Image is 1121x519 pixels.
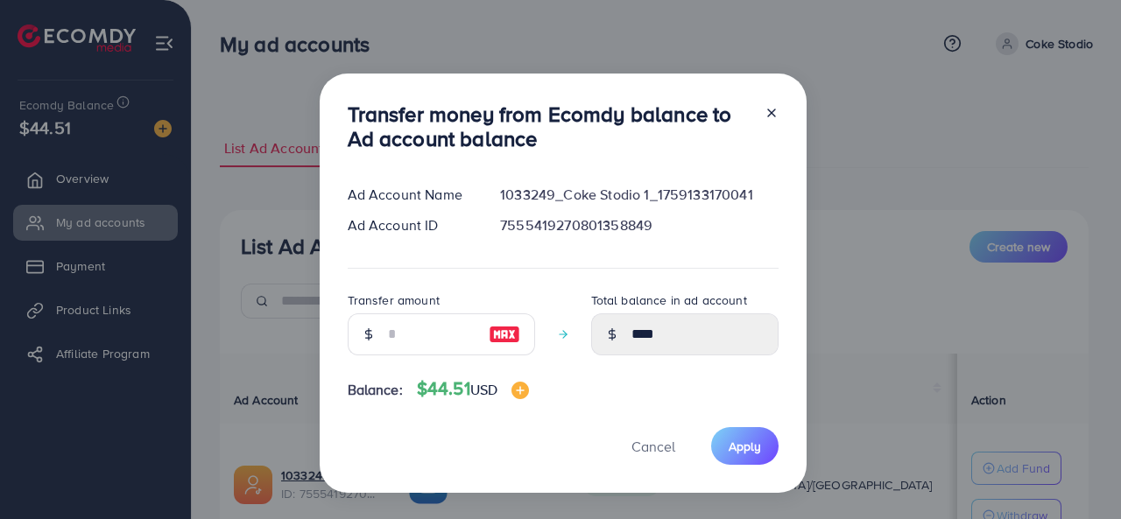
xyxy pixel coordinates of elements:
[591,291,747,309] label: Total balance in ad account
[511,382,529,399] img: image
[486,215,792,235] div: 7555419270801358849
[348,102,751,152] h3: Transfer money from Ecomdy balance to Ad account balance
[486,185,792,205] div: 1033249_Coke Stodio 1_1759133170041
[348,291,440,309] label: Transfer amount
[417,378,529,400] h4: $44.51
[610,427,697,465] button: Cancel
[334,185,487,205] div: Ad Account Name
[470,380,497,399] span: USD
[631,437,675,456] span: Cancel
[729,438,761,455] span: Apply
[348,380,403,400] span: Balance:
[1047,440,1108,506] iframe: Chat
[489,324,520,345] img: image
[711,427,779,465] button: Apply
[334,215,487,235] div: Ad Account ID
